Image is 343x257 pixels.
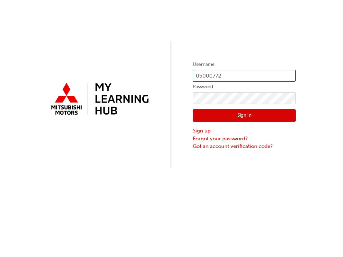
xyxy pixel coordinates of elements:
button: Sign In [193,109,296,122]
a: Forgot your password? [193,135,296,143]
a: Sign up [193,127,296,135]
label: Password [193,83,296,91]
label: Username [193,60,296,69]
a: Got an account verification code? [193,142,296,150]
img: mmal [47,80,150,119]
input: Username [193,70,296,82]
